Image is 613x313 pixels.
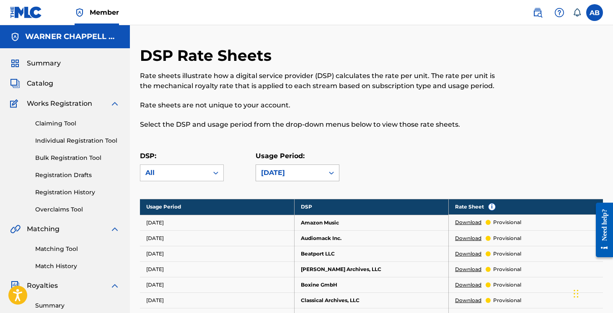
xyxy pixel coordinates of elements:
p: provisional [493,281,521,289]
div: Notifications [573,8,581,17]
a: Bulk Registration Tool [35,154,120,162]
th: DSP [294,199,448,215]
span: Summary [27,58,61,68]
img: expand [110,224,120,234]
div: All [145,168,203,178]
label: DSP: [140,152,156,160]
a: Individual Registration Tool [35,136,120,145]
a: Claiming Tool [35,119,120,128]
span: Catalog [27,78,53,89]
a: Registration History [35,188,120,197]
a: Registration Drafts [35,171,120,180]
a: Download [455,281,481,289]
td: Audiomack Inc. [294,230,448,246]
td: [DATE] [140,246,294,261]
img: Top Rightsholder [75,8,85,18]
a: Download [455,266,481,273]
img: help [554,8,564,18]
td: [DATE] [140,277,294,292]
div: Help [551,4,568,21]
a: SummarySummary [10,58,61,68]
img: search [533,8,543,18]
td: Beatport LLC [294,246,448,261]
img: Matching [10,224,21,234]
p: provisional [493,297,521,304]
p: Rate sheets are not unique to your account. [140,100,497,110]
span: i [489,203,495,210]
h2: DSP Rate Sheets [140,46,276,65]
td: [DATE] [140,261,294,277]
label: Usage Period: [256,152,305,160]
th: Usage Period [140,199,294,215]
td: [PERSON_NAME] Archives, LLC [294,261,448,277]
a: Matching Tool [35,245,120,253]
td: Classical Archives, LLC [294,292,448,308]
p: Select the DSP and usage period from the drop-down menus below to view those rate sheets. [140,120,497,130]
a: Download [455,235,481,242]
a: Public Search [529,4,546,21]
a: Download [455,297,481,304]
iframe: Chat Widget [571,273,613,313]
a: Match History [35,262,120,271]
span: Matching [27,224,59,234]
a: CatalogCatalog [10,78,53,89]
span: Member [90,8,119,17]
div: [DATE] [261,168,319,178]
img: Summary [10,58,20,68]
a: Overclaims Tool [35,205,120,214]
p: Rate sheets illustrate how a digital service provider (DSP) calculates the rate per unit. The rat... [140,71,497,91]
p: provisional [493,219,521,226]
img: Accounts [10,32,20,42]
th: Rate Sheet [449,199,603,215]
div: Drag [574,281,579,306]
img: expand [110,281,120,291]
img: MLC Logo [10,6,42,18]
td: Amazon Music [294,215,448,230]
td: [DATE] [140,230,294,246]
p: provisional [493,250,521,258]
span: Royalties [27,281,58,291]
p: provisional [493,235,521,242]
iframe: Resource Center [590,196,613,263]
div: User Menu [586,4,603,21]
img: Royalties [10,281,20,291]
img: expand [110,99,120,109]
a: Download [455,219,481,226]
img: Works Registration [10,99,21,109]
td: [DATE] [140,292,294,308]
img: Catalog [10,78,20,89]
h5: WARNER CHAPPELL MUSIC INC [25,32,120,42]
p: provisional [493,266,521,273]
a: Download [455,250,481,258]
td: Boxine GmbH [294,277,448,292]
span: Works Registration [27,99,92,109]
td: [DATE] [140,215,294,230]
a: Summary [35,301,120,310]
